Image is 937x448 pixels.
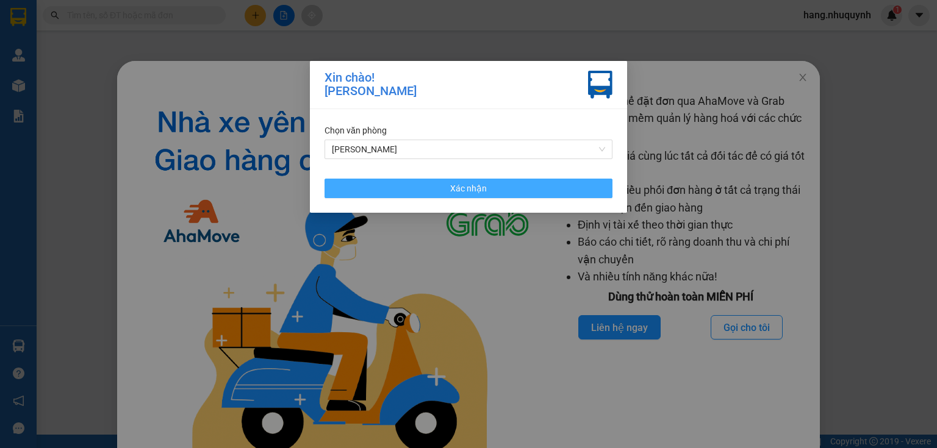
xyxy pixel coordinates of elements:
span: Xác nhận [450,182,487,195]
div: Xin chào! [PERSON_NAME] [325,71,417,99]
div: Chọn văn phòng [325,124,612,137]
span: Phan Rang [332,140,605,158]
img: vxr-icon [588,71,612,99]
button: Xác nhận [325,179,612,198]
